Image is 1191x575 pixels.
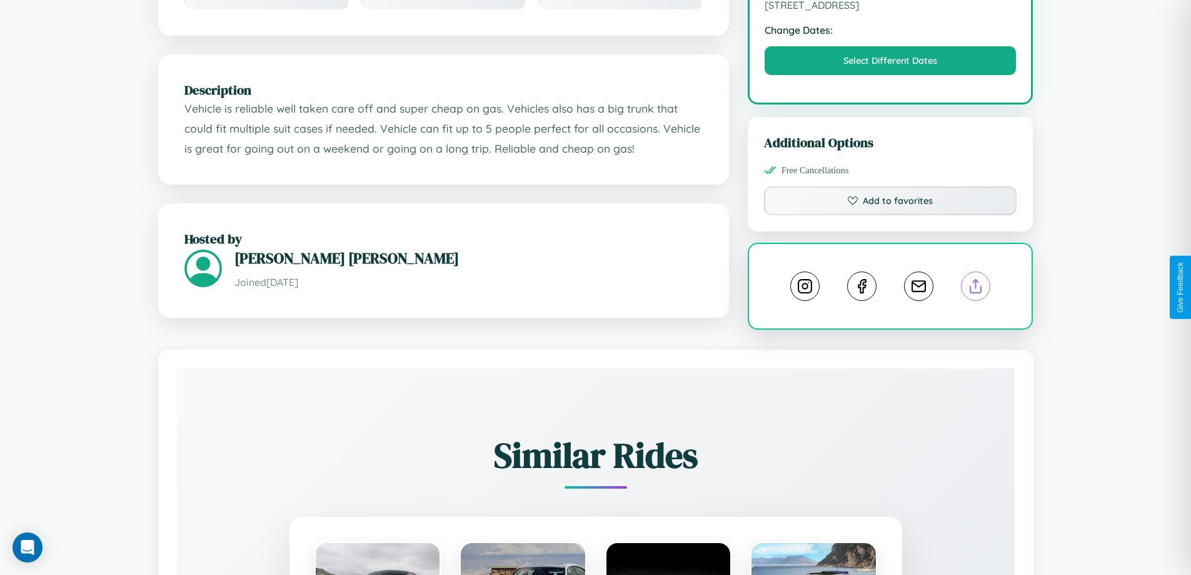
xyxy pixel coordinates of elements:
strong: Change Dates: [765,24,1017,36]
h2: Hosted by [184,230,703,248]
p: Vehicle is reliable well taken care off and super cheap on gas. Vehicles also has a big trunk tha... [184,99,703,158]
div: Open Intercom Messenger [13,532,43,562]
h2: Similar Rides [221,431,971,479]
h3: Additional Options [764,133,1017,151]
p: Joined [DATE] [234,273,703,292]
span: Free Cancellations [781,165,849,176]
h3: [PERSON_NAME] [PERSON_NAME] [234,248,703,268]
div: Give Feedback [1176,262,1185,313]
button: Select Different Dates [765,46,1017,75]
h2: Description [184,81,703,99]
button: Add to favorites [764,186,1017,215]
